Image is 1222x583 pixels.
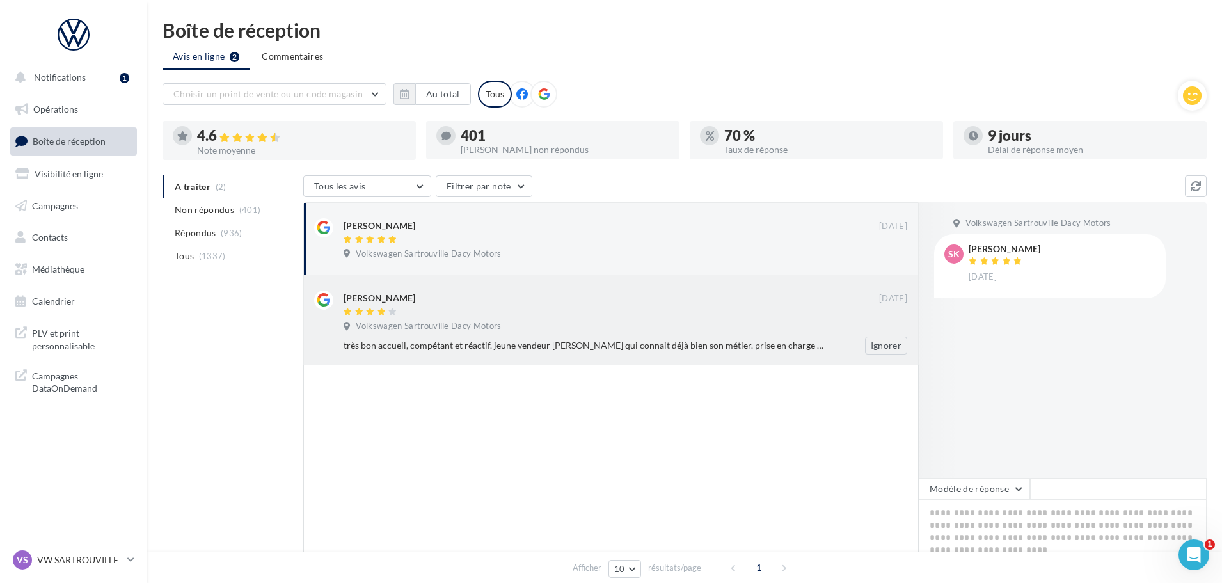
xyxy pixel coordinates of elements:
[175,227,216,239] span: Répondus
[356,248,501,260] span: Volkswagen Sartrouville Dacy Motors
[988,129,1196,143] div: 9 jours
[239,205,261,215] span: (401)
[865,337,907,355] button: Ignorer
[303,175,431,197] button: Tous les avis
[199,251,226,261] span: (1337)
[32,324,132,352] span: PLV et print personnalisable
[8,127,139,155] a: Boîte de réception
[461,129,669,143] div: 401
[436,175,532,197] button: Filtrer par note
[879,293,907,305] span: [DATE]
[1178,539,1209,570] iframe: Intercom live chat
[163,20,1207,40] div: Boîte de réception
[35,168,103,179] span: Visibilité en ligne
[17,554,28,566] span: VS
[8,64,134,91] button: Notifications 1
[8,256,139,283] a: Médiathèque
[608,560,641,578] button: 10
[614,564,625,574] span: 10
[478,81,512,108] div: Tous
[32,367,132,395] span: Campagnes DataOnDemand
[163,83,386,105] button: Choisir un point de vente ou un code magasin
[648,562,701,574] span: résultats/page
[1205,539,1215,550] span: 1
[965,218,1111,229] span: Volkswagen Sartrouville Dacy Motors
[314,180,366,191] span: Tous les avis
[173,88,363,99] span: Choisir un point de vente ou un code magasin
[32,296,75,307] span: Calendrier
[8,362,139,400] a: Campagnes DataOnDemand
[221,228,242,238] span: (936)
[8,161,139,188] a: Visibilité en ligne
[8,193,139,220] a: Campagnes
[120,73,129,83] div: 1
[969,271,997,283] span: [DATE]
[37,554,122,566] p: VW SARTROUVILLE
[175,204,234,216] span: Non répondus
[32,232,68,243] span: Contacts
[197,129,406,143] div: 4.6
[8,288,139,315] a: Calendrier
[32,200,78,211] span: Campagnes
[344,339,824,352] div: très bon accueil, compétant et réactif. jeune vendeur [PERSON_NAME] qui connait déjà bien son mét...
[724,129,933,143] div: 70 %
[8,224,139,251] a: Contacts
[393,83,471,105] button: Au total
[356,321,501,332] span: Volkswagen Sartrouville Dacy Motors
[724,145,933,154] div: Taux de réponse
[344,292,415,305] div: [PERSON_NAME]
[344,220,415,232] div: [PERSON_NAME]
[573,562,601,574] span: Afficher
[33,104,78,115] span: Opérations
[262,51,323,61] span: Commentaires
[461,145,669,154] div: [PERSON_NAME] non répondus
[8,96,139,123] a: Opérations
[32,264,84,275] span: Médiathèque
[988,145,1196,154] div: Délai de réponse moyen
[948,248,960,260] span: SK
[919,478,1030,500] button: Modèle de réponse
[969,244,1040,253] div: [PERSON_NAME]
[415,83,471,105] button: Au total
[10,548,137,572] a: VS VW SARTROUVILLE
[175,250,194,262] span: Tous
[34,72,86,83] span: Notifications
[879,221,907,232] span: [DATE]
[8,319,139,357] a: PLV et print personnalisable
[749,557,769,578] span: 1
[197,146,406,155] div: Note moyenne
[33,136,106,147] span: Boîte de réception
